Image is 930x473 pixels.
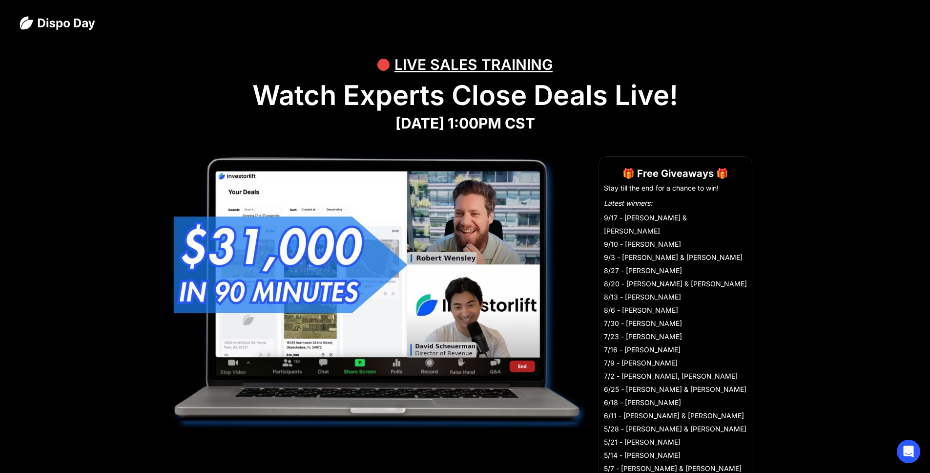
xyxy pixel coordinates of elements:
[395,114,535,132] strong: [DATE] 1:00PM CST
[394,50,553,79] div: LIVE SALES TRAINING
[20,79,910,112] h1: Watch Experts Close Deals Live!
[897,440,920,463] div: Open Intercom Messenger
[622,168,728,179] strong: 🎁 Free Giveaways 🎁
[604,183,747,193] li: Stay till the end for a chance to win!
[604,199,652,207] em: Latest winners:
